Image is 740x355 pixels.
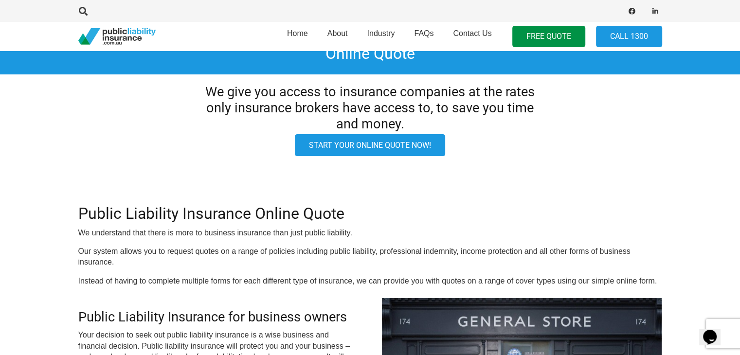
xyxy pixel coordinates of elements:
h2: Public Liability Insurance Online Quote [78,204,662,223]
h3: We give you access to insurance companies at the rates only insurance brokers have access to, to ... [195,84,545,132]
a: LinkedIn [649,4,662,18]
span: Industry [367,29,395,37]
a: Search [74,7,93,16]
span: About [327,29,348,37]
a: About [318,19,358,54]
iframe: chat widget [699,316,730,345]
p: Our system allows you to request quotes on a range of policies including public liability, profes... [78,246,662,268]
a: Industry [357,19,404,54]
a: Home [277,19,318,54]
span: FAQs [414,29,433,37]
a: Start your online quote now! [295,134,445,156]
a: pli_logotransparent [78,28,156,45]
h3: Public Liability Insurance for business owners [78,309,359,325]
p: We understand that there is more to business insurance than just public liability. [78,228,662,238]
a: Contact Us [443,19,501,54]
a: FAQs [404,19,443,54]
span: Home [287,29,308,37]
a: FREE QUOTE [512,26,585,48]
span: Contact Us [453,29,491,37]
p: Instead of having to complete multiple forms for each different type of insurance, we can provide... [78,276,662,286]
a: Facebook [625,4,639,18]
a: Call 1300 [596,26,662,48]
